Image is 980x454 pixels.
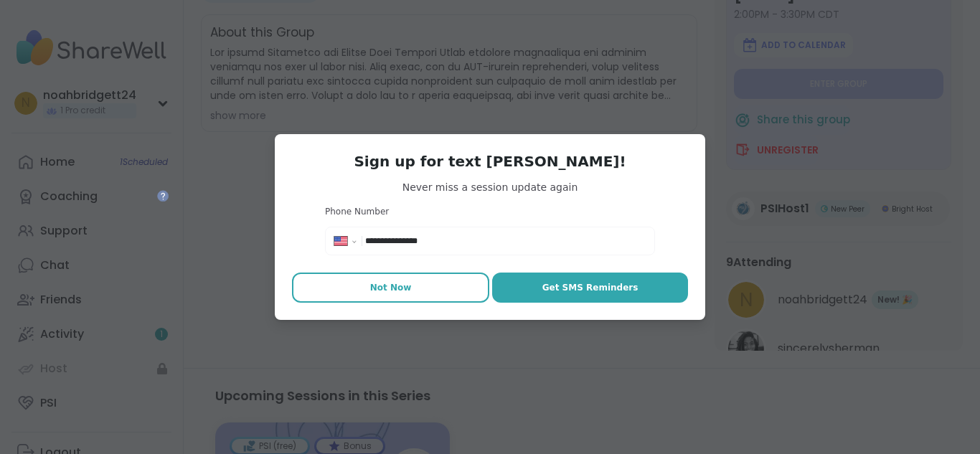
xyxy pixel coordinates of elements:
button: Get SMS Reminders [492,273,688,303]
h3: Sign up for text [PERSON_NAME]! [292,151,688,171]
span: Never miss a session update again [292,180,688,194]
iframe: Spotlight [157,190,169,202]
h3: Phone Number [325,206,655,218]
span: Get SMS Reminders [542,281,639,294]
img: United States [334,237,347,245]
button: Not Now [292,273,489,303]
span: Not Now [370,281,412,294]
